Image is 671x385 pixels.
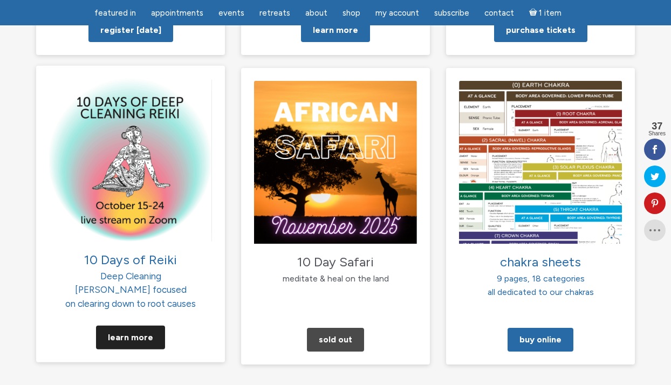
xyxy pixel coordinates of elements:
[336,3,367,24] a: Shop
[283,273,389,284] span: meditate & heal on the land
[301,18,370,42] a: Learn more
[253,3,297,24] a: Retreats
[218,8,244,18] span: Events
[529,8,539,18] i: Cart
[88,18,173,42] a: Register [DATE]
[297,254,374,270] span: 10 Day Safari
[648,121,666,131] span: 37
[497,273,585,284] span: 9 pages, 18 categories
[305,8,327,18] span: About
[375,8,419,18] span: My Account
[75,255,187,295] span: Deep Cleaning [PERSON_NAME] focused
[259,8,290,18] span: Retreats
[539,9,562,17] span: 1 item
[65,298,196,308] span: on clearing down to root causes
[488,287,594,297] span: all dedicated to our chakras
[648,131,666,136] span: Shares
[307,328,364,352] a: Sold Out
[88,3,142,24] a: featured in
[369,3,426,24] a: My Account
[151,8,203,18] span: Appointments
[84,251,177,267] span: 10 Days of Reiki
[212,3,251,24] a: Events
[478,3,521,24] a: Contact
[500,254,581,270] span: chakra sheets
[299,3,334,24] a: About
[508,328,573,352] a: Buy Online
[343,8,360,18] span: Shop
[96,326,165,349] a: Learn More
[523,2,569,24] a: Cart1 item
[484,8,514,18] span: Contact
[428,3,476,24] a: Subscribe
[94,8,136,18] span: featured in
[145,3,210,24] a: Appointments
[494,18,587,42] a: Purchase tickets
[434,8,469,18] span: Subscribe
